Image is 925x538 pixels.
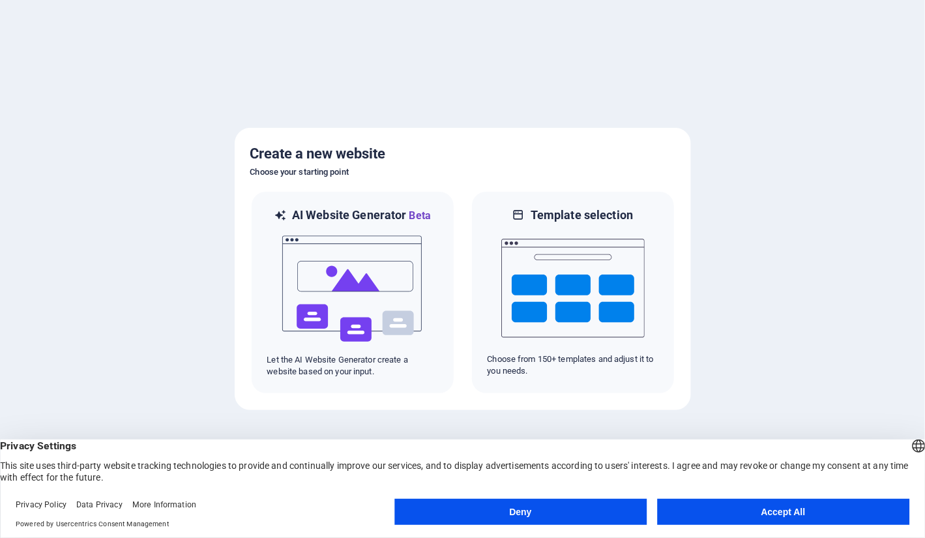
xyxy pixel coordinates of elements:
[281,224,424,354] img: ai
[488,353,658,377] p: Choose from 150+ templates and adjust it to you needs.
[267,354,438,378] p: Let the AI Website Generator create a website based on your input.
[531,207,633,223] h6: Template selection
[471,190,675,395] div: Template selectionChoose from 150+ templates and adjust it to you needs.
[250,164,675,180] h6: Choose your starting point
[250,143,675,164] h5: Create a new website
[407,209,432,222] span: Beta
[292,207,431,224] h6: AI Website Generator
[250,190,455,395] div: AI Website GeneratorBetaaiLet the AI Website Generator create a website based on your input.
